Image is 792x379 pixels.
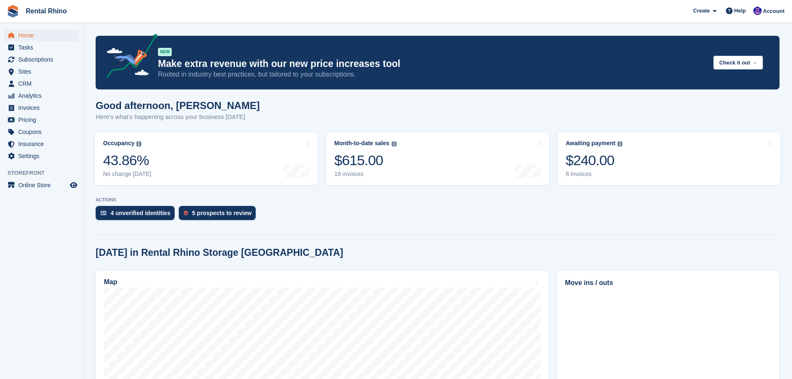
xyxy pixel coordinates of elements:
[184,211,188,216] img: prospect-51fa495bee0391a8d652442698ab0144808aea92771e9ea1ae160a38d050c398.svg
[4,66,79,77] a: menu
[7,169,83,177] span: Storefront
[566,152,623,169] div: $240.00
[158,58,707,70] p: Make extra revenue with our new price increases tool
[334,171,396,178] div: 18 invoices
[4,150,79,162] a: menu
[334,152,396,169] div: $615.00
[334,140,389,147] div: Month-to-date sales
[565,278,772,288] h2: Move ins / outs
[95,132,318,185] a: Occupancy 43.86% No change [DATE]
[617,141,622,146] img: icon-info-grey-7440780725fd019a000dd9b08b2336e03edf1995a4989e88bcd33f0948082b44.svg
[18,179,68,191] span: Online Store
[734,7,746,15] span: Help
[326,132,549,185] a: Month-to-date sales $615.00 18 invoices
[103,152,151,169] div: 43.86%
[4,78,79,89] a: menu
[96,197,780,203] p: ACTIONS
[18,66,68,77] span: Sites
[18,114,68,126] span: Pricing
[4,114,79,126] a: menu
[713,56,763,69] button: Check it out →
[96,247,343,258] h2: [DATE] in Rental Rhino Storage [GEOGRAPHIC_DATA]
[103,140,134,147] div: Occupancy
[4,54,79,65] a: menu
[136,141,141,146] img: icon-info-grey-7440780725fd019a000dd9b08b2336e03edf1995a4989e88bcd33f0948082b44.svg
[22,4,70,18] a: Rental Rhino
[158,48,172,56] div: NEW
[4,138,79,150] a: menu
[392,141,397,146] img: icon-info-grey-7440780725fd019a000dd9b08b2336e03edf1995a4989e88bcd33f0948082b44.svg
[4,42,79,53] a: menu
[179,206,260,224] a: 5 prospects to review
[18,54,68,65] span: Subscriptions
[18,138,68,150] span: Insurance
[753,7,762,15] img: Ari Kolas
[4,102,79,114] a: menu
[96,112,260,122] p: Here's what's happening across your business [DATE]
[104,278,117,286] h2: Map
[18,126,68,138] span: Coupons
[18,150,68,162] span: Settings
[192,210,252,216] div: 5 prospects to review
[566,140,616,147] div: Awaiting payment
[96,100,260,111] h1: Good afternoon, [PERSON_NAME]
[4,126,79,138] a: menu
[158,70,707,79] p: Rooted in industry best practices, but tailored to your subscriptions.
[99,34,158,81] img: price-adjustments-announcement-icon-8257ccfd72463d97f412b2fc003d46551f7dbcb40ab6d574587a9cd5c0d94...
[18,42,68,53] span: Tasks
[18,102,68,114] span: Invoices
[763,7,785,15] span: Account
[18,30,68,41] span: Home
[4,90,79,102] a: menu
[101,211,106,216] img: verify_identity-adf6edd0f0f0b5bbfe63781bf79b02c33cf7c696d77639b501bdc392416b5a36.svg
[4,30,79,41] a: menu
[18,78,68,89] span: CRM
[103,171,151,178] div: No change [DATE]
[558,132,780,185] a: Awaiting payment $240.00 8 invoices
[96,206,179,224] a: 4 unverified identities
[4,179,79,191] a: menu
[693,7,710,15] span: Create
[18,90,68,102] span: Analytics
[566,171,623,178] div: 8 invoices
[69,180,79,190] a: Preview store
[7,5,19,17] img: stora-icon-8386f47178a22dfd0bd8f6a31ec36ba5ce8667c1dd55bd0f319d3a0aa187defe.svg
[111,210,170,216] div: 4 unverified identities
